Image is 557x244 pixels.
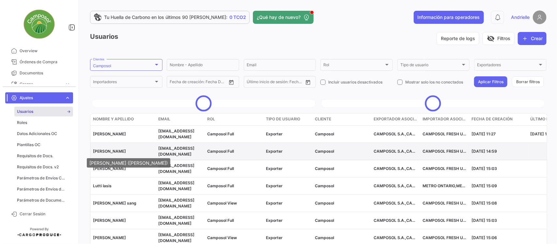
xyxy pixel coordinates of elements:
span: Datos Adicionales OC [17,131,57,137]
span: [DATE] 14:59 [472,149,497,154]
span: Overview [20,48,70,54]
datatable-header-cell: Rol [205,114,263,125]
span: Exporter [266,218,283,223]
span: Camposol Full [207,183,234,188]
p: METRO ONTARIO,METRO RICHELIEU INC,SOON SOO MARKETING CO., LTD.,SHENZHEN OHENG IMPORT & EXPORT CO.... [423,183,466,189]
a: Tu Huella de Carbono en los últimos 90 [PERSON_NAME]:0 TCO2 [90,11,250,24]
span: Plantillas OC [17,142,40,148]
span: Ajustes [20,95,62,101]
span: [DATE] 15:08 [472,201,497,206]
button: Crear [518,32,547,45]
span: Camposol Full [207,218,234,223]
span: Importadores [93,81,154,85]
span: Andrielle [511,14,530,21]
span: andri+csol@cargoproduce.com [158,129,194,139]
span: ¿Qué hay de nuevo? [257,14,301,21]
span: Exportador asociado [374,116,417,122]
span: [DATE] 14:26 [530,131,555,136]
span: mpowsang@camposol.com [158,198,194,208]
span: Camposol [315,149,334,154]
button: visibility_offFiltros [483,32,515,45]
span: Exportadores [477,64,538,68]
a: Documentos [5,68,73,79]
input: Fecha Hasta [275,81,302,85]
span: Camposol [315,183,334,188]
img: d0e946ec-b6b7-478a-95a2-5c59a4021789.jpg [23,8,55,40]
span: 0 TCO2 [229,14,246,21]
span: Parámetros de Documentos [17,197,67,203]
span: Fecha de creación [472,116,513,122]
datatable-header-cell: Importador asociado [420,114,469,125]
mat-select-trigger: Camposol [93,63,111,68]
span: Parámetros de Envíos de Cargas Terrestres [17,186,67,192]
span: [PERSON_NAME] [93,218,126,223]
span: lmorenov@camposol.com [158,146,194,157]
span: Camposol View [207,235,237,240]
p: CAMPOSOL FRESH USA INC.,CAMPOSOL FRESH B.V.,CAMPOSOL FOODS TRADING ([GEOGRAPHIC_DATA]) CO,LTD,WAL... [423,148,466,154]
a: Parámetros de Envíos de Cargas Terrestres [14,184,73,194]
button: Información para operadores [414,11,484,24]
span: Roles [17,120,27,126]
span: gnavarro@camposol.com [158,163,194,174]
span: Camposol [315,235,334,240]
span: Exporter [266,149,283,154]
span: [DATE] 11:27 [472,131,496,136]
p: CAMPOSOL S.A.,CAMPOSOL ORGANICO S.A.C.,CAMPOSOL [GEOGRAPHIC_DATA] S.A.S.,CAMPOSOL URUGUAY SRL,CAM... [374,200,417,206]
a: Roles [14,118,73,128]
span: [PERSON_NAME] [93,235,126,240]
span: cdiazl@camposol.com [158,215,194,226]
span: [PERSON_NAME] [93,131,126,136]
button: Open calendar [226,77,236,87]
span: Camposol [315,166,334,171]
a: Parámetros de Envíos Cargas Marítimas [14,173,73,183]
div: [PERSON_NAME] ([PERSON_NAME]) [87,158,170,168]
span: expand_more [65,81,70,87]
span: Camposol Full [207,166,234,171]
span: Cerrar Sesión [20,211,70,217]
span: Rol [207,116,215,122]
h3: Usuarios [90,32,118,41]
span: Mostrar solo los no conectados [405,79,463,85]
a: Overview [5,45,73,56]
span: Email [158,116,170,122]
p: CAMPOSOL FRESH USA INC.,CAMPOSOL FRESH B.V.,CAMPOSOL FOODS TRADING ([GEOGRAPHIC_DATA]) CO,LTD,WAL... [423,166,466,172]
span: [DATE] 15:03 [472,166,497,171]
span: Exporter [266,166,283,171]
span: [DATE] 15:06 [472,235,497,240]
datatable-header-cell: Fecha de creación [469,114,528,125]
datatable-header-cell: Email [156,114,205,125]
span: [PERSON_NAME] [93,149,126,154]
p: CAMPOSOL S.A.,CAMPOSOL ORGANICO S.A.C.,CAMPOSOL [GEOGRAPHIC_DATA] S.A.S.,CAMPOSOL URUGUAY SRL,CAM... [374,218,417,223]
img: placeholder-user.png [533,10,547,24]
span: Incluir usuarios desactivados [328,79,382,85]
span: Rol [323,64,384,68]
span: fcheng@camposol.com [158,232,194,243]
span: Importador asociado [423,116,466,122]
p: CAMPOSOL S.A.,CAMPOSOL ORGANICO S.A.C.,CAMPOSOL [GEOGRAPHIC_DATA] S.A.S.,CAMPOSOL URUGUAY SRL,CAM... [374,183,417,189]
button: Reporte de logs [437,32,479,45]
span: [DATE] 15:03 [472,218,497,223]
datatable-header-cell: Nombre y Apellido [90,114,156,125]
p: CAMPOSOL S.A.,CAMPOSOL ORGANICO S.A.C.,CAMPOSOL [GEOGRAPHIC_DATA] S.A.S.,CAMPOSOL URUGUAY SRL,CAM... [374,235,417,241]
span: Cargas [20,81,62,87]
input: Fecha Desde [247,81,271,85]
span: [DATE] 15:09 [472,183,497,188]
span: expand_more [65,95,70,101]
p: CAMPOSOL FRESH USA INC.,CAMPOSOL FRESH B.V.,CAMPOSOL FOODS TRADING ([GEOGRAPHIC_DATA]) CO,LTD,WAL... [423,235,466,241]
span: Documentos [20,70,70,76]
span: Exporter [266,131,283,136]
datatable-header-cell: Tipo de usuario [263,114,312,125]
a: Requisitos de Docs. v2 [14,162,73,172]
span: Camposol [315,131,334,136]
input: Fecha Hasta [198,81,225,85]
span: Exporter [266,235,283,240]
span: Lutti Iasis [93,183,112,188]
p: CAMPOSOL S.A.,CAMPOSOL ORGANICO S.A.C.,CAMPOSOL [GEOGRAPHIC_DATA] S.A.S.,CAMPOSOL URUGUAY SRL,CAM... [374,148,417,154]
datatable-header-cell: Exportador asociado [371,114,420,125]
a: Requisitos de Docs. [14,151,73,161]
span: Exporter [266,183,283,188]
span: Usuarios [17,109,33,114]
input: Fecha Desde [170,81,194,85]
span: Camposol [315,218,334,223]
span: Tipo de usuario [400,64,461,68]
